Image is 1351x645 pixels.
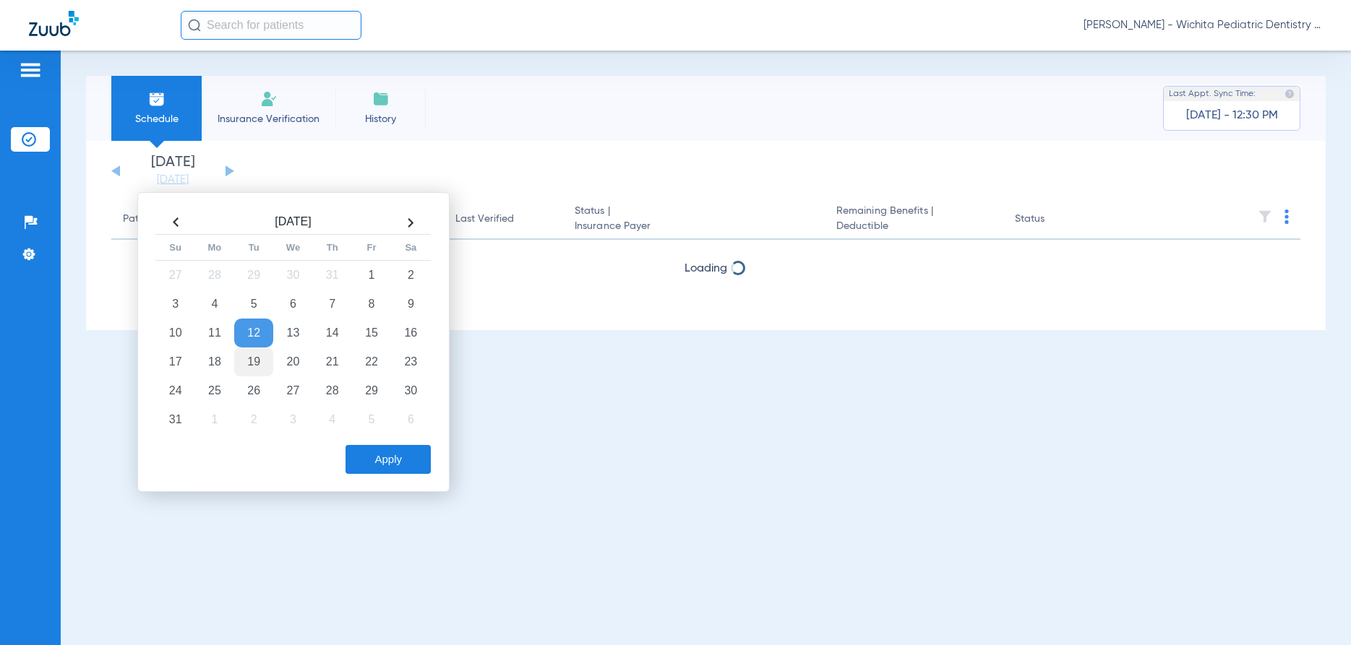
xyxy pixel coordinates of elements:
button: Apply [346,445,431,474]
img: Schedule [148,90,166,108]
li: [DATE] [129,155,216,187]
span: Deductible [836,219,992,234]
img: last sync help info [1284,89,1295,99]
img: filter.svg [1258,209,1272,224]
th: Status | [563,199,825,240]
span: Insurance Payer [575,219,813,234]
iframe: Chat Widget [1279,576,1351,645]
img: Zuub Logo [29,11,79,36]
th: Remaining Benefits | [825,199,1003,240]
img: group-dot-blue.svg [1284,209,1289,224]
a: [DATE] [129,173,216,187]
span: Last Appt. Sync Time: [1169,87,1256,101]
img: Manual Insurance Verification [260,90,278,108]
img: Search Icon [188,19,201,32]
th: [DATE] [195,211,391,235]
img: History [372,90,390,108]
span: Insurance Verification [213,112,325,126]
input: Search for patients [181,11,361,40]
div: Last Verified [455,212,514,227]
div: Last Verified [455,212,552,227]
span: History [346,112,415,126]
th: Status [1003,199,1101,240]
span: [PERSON_NAME] - Wichita Pediatric Dentistry [GEOGRAPHIC_DATA] [1084,18,1322,33]
div: Patient Name [123,212,244,227]
span: Loading [685,263,727,274]
span: Schedule [122,112,191,126]
span: [DATE] - 12:30 PM [1186,108,1278,123]
div: Patient Name [123,212,186,227]
img: hamburger-icon [19,61,42,79]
